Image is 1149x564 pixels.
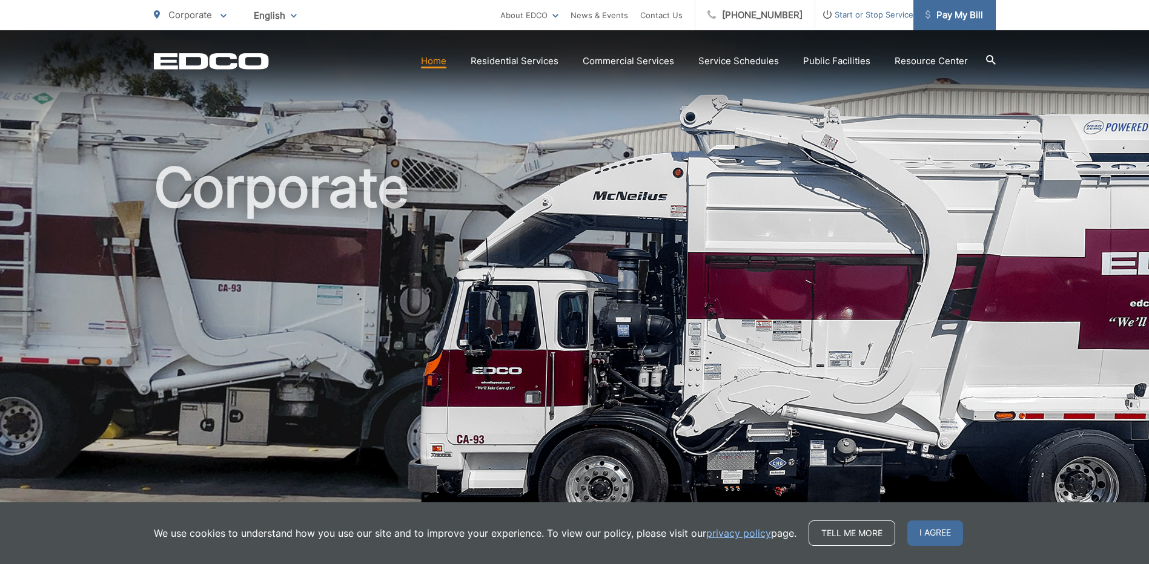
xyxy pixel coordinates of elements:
[803,54,870,68] a: Public Facilities
[698,54,779,68] a: Service Schedules
[500,8,558,22] a: About EDCO
[471,54,558,68] a: Residential Services
[168,9,212,21] span: Corporate
[154,53,269,70] a: EDCD logo. Return to the homepage.
[245,5,306,26] span: English
[907,520,963,546] span: I agree
[925,8,983,22] span: Pay My Bill
[571,8,628,22] a: News & Events
[706,526,771,540] a: privacy policy
[421,54,446,68] a: Home
[640,8,683,22] a: Contact Us
[895,54,968,68] a: Resource Center
[583,54,674,68] a: Commercial Services
[809,520,895,546] a: Tell me more
[154,526,796,540] p: We use cookies to understand how you use our site and to improve your experience. To view our pol...
[154,157,996,540] h1: Corporate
